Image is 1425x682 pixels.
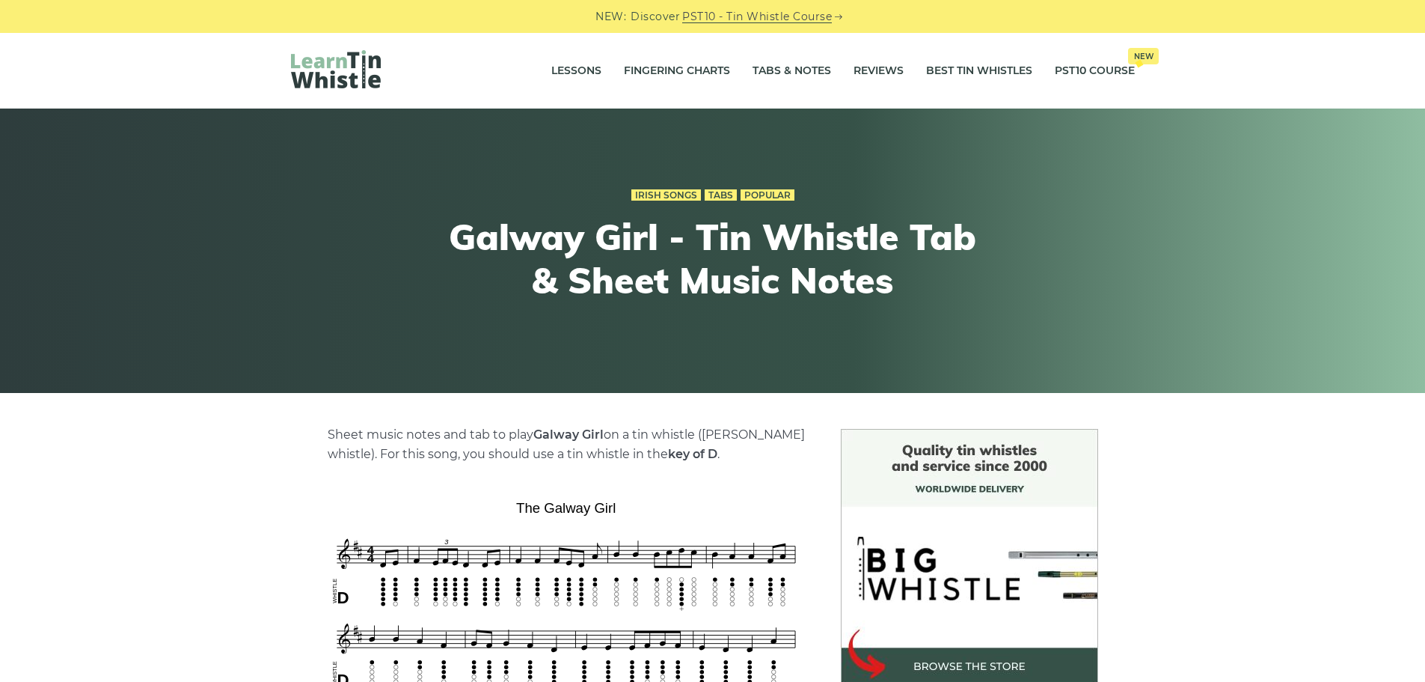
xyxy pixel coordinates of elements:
a: PST10 CourseNew [1055,52,1135,90]
a: Tabs [705,189,737,201]
a: Irish Songs [631,189,701,201]
a: Tabs & Notes [753,52,831,90]
a: Best Tin Whistles [926,52,1032,90]
a: Reviews [854,52,904,90]
p: Sheet music notes and tab to play on a tin whistle ([PERSON_NAME] whistle). For this song, you sh... [328,425,805,464]
strong: Galway Girl [533,427,604,442]
a: Lessons [551,52,601,90]
h1: Galway Girl - Tin Whistle Tab & Sheet Music Notes [438,216,988,302]
img: LearnTinWhistle.com [291,50,381,88]
a: Popular [741,189,794,201]
strong: key of D [668,447,717,461]
span: New [1128,48,1159,64]
a: Fingering Charts [624,52,730,90]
